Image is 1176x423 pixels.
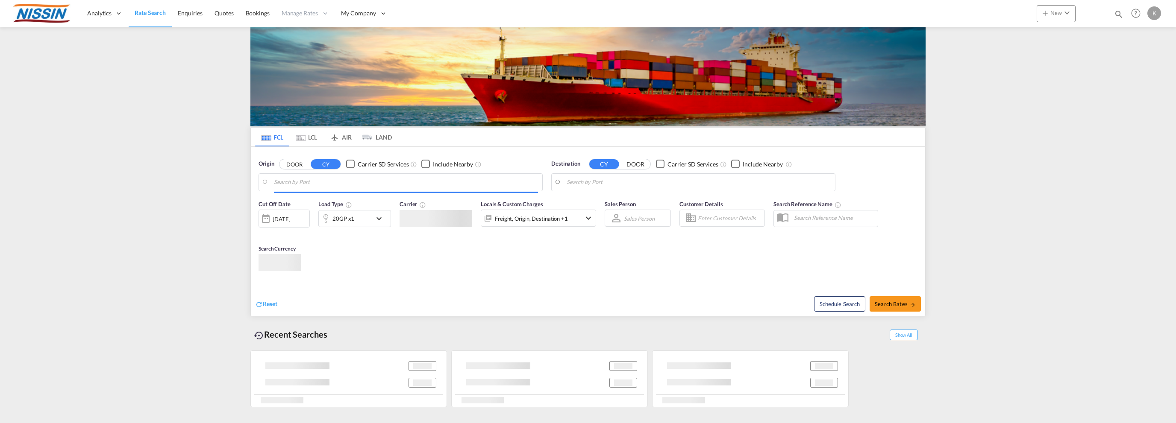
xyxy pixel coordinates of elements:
[250,27,926,126] img: LCL+%26+FCL+BACKGROUND.png
[246,9,270,17] span: Bookings
[743,160,783,169] div: Include Nearby
[620,159,650,169] button: DOOR
[656,160,718,169] md-checkbox: Checkbox No Ink
[551,160,580,168] span: Destination
[400,201,426,207] span: Carrier
[698,212,762,225] input: Enter Customer Details
[279,159,309,169] button: DOOR
[1037,5,1076,22] button: icon-plus 400-fgNewicon-chevron-down
[135,9,166,16] span: Rate Search
[273,215,290,223] div: [DATE]
[567,176,831,189] input: Search by Port
[345,201,352,208] md-icon: icon-information-outline
[790,211,878,224] input: Search Reference Name
[583,213,594,223] md-icon: icon-chevron-down
[255,128,392,146] md-pagination-wrapper: Use the left and right arrow keys to navigate between tabs
[254,330,264,341] md-icon: icon-backup-restore
[274,176,538,189] input: Search by Port
[87,9,112,18] span: Analytics
[773,201,841,207] span: Search Reference Name
[318,201,352,207] span: Load Type
[433,160,473,169] div: Include Nearby
[481,210,596,227] div: Freight Origin Destination Factory Stuffingicon-chevron-down
[255,300,277,309] div: icon-refreshReset
[255,128,289,146] md-tab-item: FCL
[323,128,358,146] md-tab-item: AIR
[255,300,263,308] md-icon: icon-refresh
[263,300,277,307] span: Reset
[1147,6,1161,20] div: K
[814,296,865,312] button: Note: By default Schedule search will only considerorigin ports, destination ports and cut off da...
[1062,8,1072,18] md-icon: icon-chevron-down
[785,161,792,168] md-icon: Unchecked: Ignores neighbouring ports when fetching rates.Checked : Includes neighbouring ports w...
[311,159,341,169] button: CY
[341,9,376,18] span: My Company
[495,213,568,225] div: Freight Origin Destination Factory Stuffing
[605,201,636,207] span: Sales Person
[332,213,354,225] div: 20GP x1
[358,160,409,169] div: Carrier SD Services
[1114,9,1123,22] div: icon-magnify
[251,147,925,316] div: Origin DOOR CY Checkbox No InkUnchecked: Search for CY (Container Yard) services for all selected...
[318,210,391,227] div: 20GP x1icon-chevron-down
[910,302,916,308] md-icon: icon-arrow-right
[720,161,727,168] md-icon: Unchecked: Search for CY (Container Yard) services for all selected carriers.Checked : Search for...
[1129,6,1143,20] span: Help
[481,201,543,207] span: Locals & Custom Charges
[259,210,310,228] div: [DATE]
[667,160,718,169] div: Carrier SD Services
[870,296,921,312] button: Search Ratesicon-arrow-right
[679,201,723,207] span: Customer Details
[1114,9,1123,19] md-icon: icon-magnify
[1129,6,1147,21] div: Help
[623,212,656,225] md-select: Sales Person
[250,325,331,344] div: Recent Searches
[890,330,918,340] span: Show All
[259,160,274,168] span: Origin
[358,128,392,146] md-tab-item: LAND
[419,201,426,208] md-icon: The selected Trucker/Carrierwill be displayed in the rate results If the rates are from another f...
[835,201,841,208] md-icon: Your search will be saved by the below given name
[259,245,296,252] span: Search Currency
[215,9,233,17] span: Quotes
[731,160,783,169] md-checkbox: Checkbox No Ink
[329,132,340,139] md-icon: icon-airplane
[475,161,482,168] md-icon: Unchecked: Ignores neighbouring ports when fetching rates.Checked : Includes neighbouring ports w...
[178,9,203,17] span: Enquiries
[1040,9,1072,16] span: New
[421,160,473,169] md-checkbox: Checkbox No Ink
[289,128,323,146] md-tab-item: LCL
[374,213,388,224] md-icon: icon-chevron-down
[282,9,318,18] span: Manage Rates
[1040,8,1050,18] md-icon: icon-plus 400-fg
[410,161,417,168] md-icon: Unchecked: Search for CY (Container Yard) services for all selected carriers.Checked : Search for...
[875,300,916,307] span: Search Rates
[346,160,409,169] md-checkbox: Checkbox No Ink
[13,4,71,23] img: 485da9108dca11f0a63a77e390b9b49c.jpg
[259,227,265,238] md-datepicker: Select
[259,201,291,207] span: Cut Off Date
[589,159,619,169] button: CY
